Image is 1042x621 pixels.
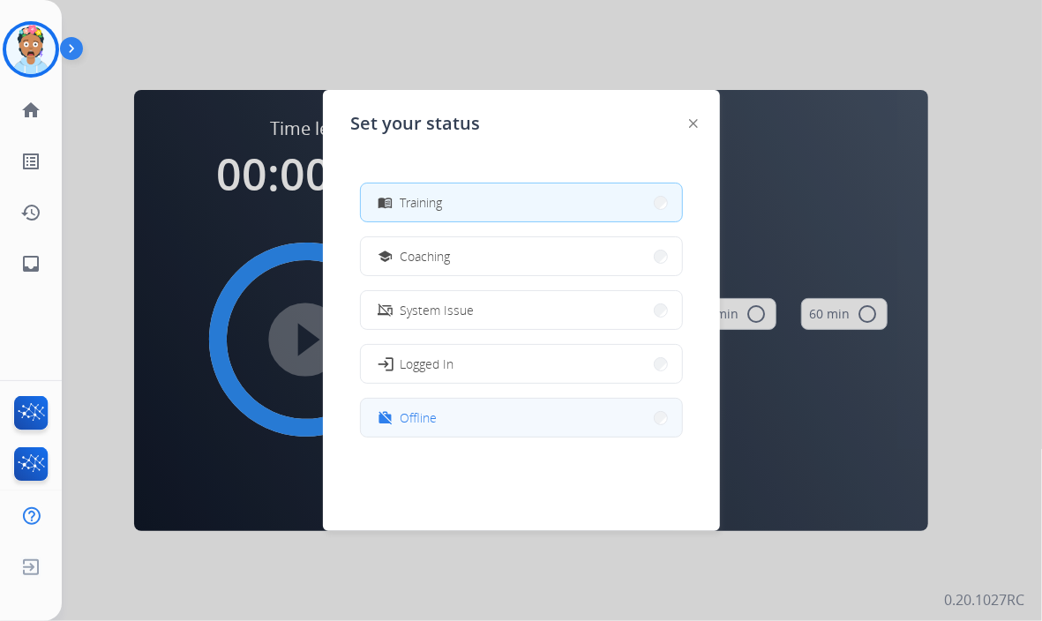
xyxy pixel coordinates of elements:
mat-icon: home [20,100,41,121]
span: Training [401,193,443,212]
span: Offline [401,408,438,427]
span: Logged In [401,355,454,373]
p: 0.20.1027RC [944,589,1024,610]
mat-icon: school [378,249,393,264]
mat-icon: login [376,355,394,372]
span: Set your status [351,111,481,136]
mat-icon: work_off [378,410,393,425]
button: Logged In [361,345,682,383]
img: close-button [689,119,698,128]
button: Training [361,183,682,221]
mat-icon: list_alt [20,151,41,172]
span: System Issue [401,301,475,319]
mat-icon: inbox [20,253,41,274]
button: Offline [361,399,682,437]
mat-icon: phonelink_off [378,303,393,318]
img: avatar [6,25,56,74]
button: System Issue [361,291,682,329]
mat-icon: history [20,202,41,223]
mat-icon: menu_book [378,195,393,210]
button: Coaching [361,237,682,275]
span: Coaching [401,247,451,266]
